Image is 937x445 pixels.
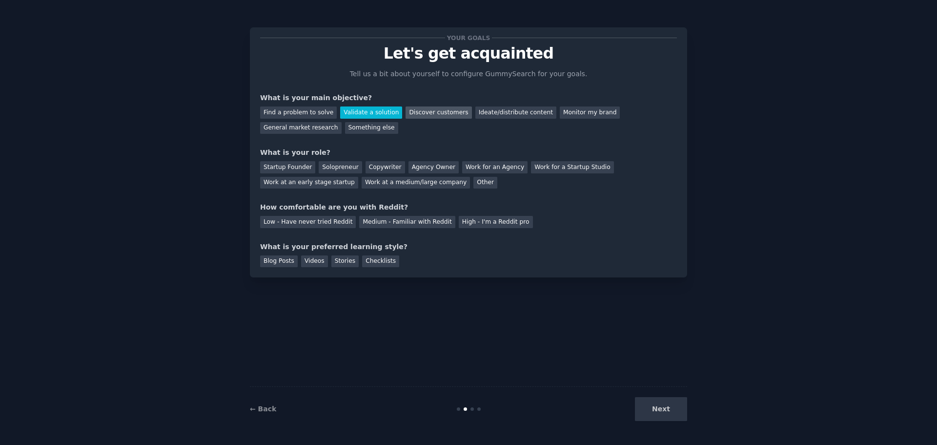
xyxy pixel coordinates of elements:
div: Blog Posts [260,255,298,268]
div: Work at an early stage startup [260,177,358,189]
p: Let's get acquainted [260,45,677,62]
p: Tell us a bit about yourself to configure GummySearch for your goals. [346,69,591,79]
div: What is your main objective? [260,93,677,103]
div: Ideate/distribute content [475,106,556,119]
div: Medium - Familiar with Reddit [359,216,455,228]
div: High - I'm a Reddit pro [459,216,533,228]
div: Checklists [362,255,399,268]
a: ← Back [250,405,276,413]
div: Videos [301,255,328,268]
div: Work for an Agency [462,161,528,173]
div: Monitor my brand [560,106,620,119]
div: Solopreneur [319,161,362,173]
div: Low - Have never tried Reddit [260,216,356,228]
div: How comfortable are you with Reddit? [260,202,677,212]
div: Other [473,177,497,189]
div: Discover customers [406,106,471,119]
div: Startup Founder [260,161,315,173]
div: Stories [331,255,359,268]
div: Work at a medium/large company [362,177,470,189]
span: Your goals [445,33,492,43]
div: Work for a Startup Studio [531,161,613,173]
div: Find a problem to solve [260,106,337,119]
div: Agency Owner [408,161,459,173]
div: Validate a solution [340,106,402,119]
div: What is your preferred learning style? [260,242,677,252]
div: Copywriter [366,161,405,173]
div: Something else [345,122,398,134]
div: What is your role? [260,148,677,158]
div: General market research [260,122,342,134]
